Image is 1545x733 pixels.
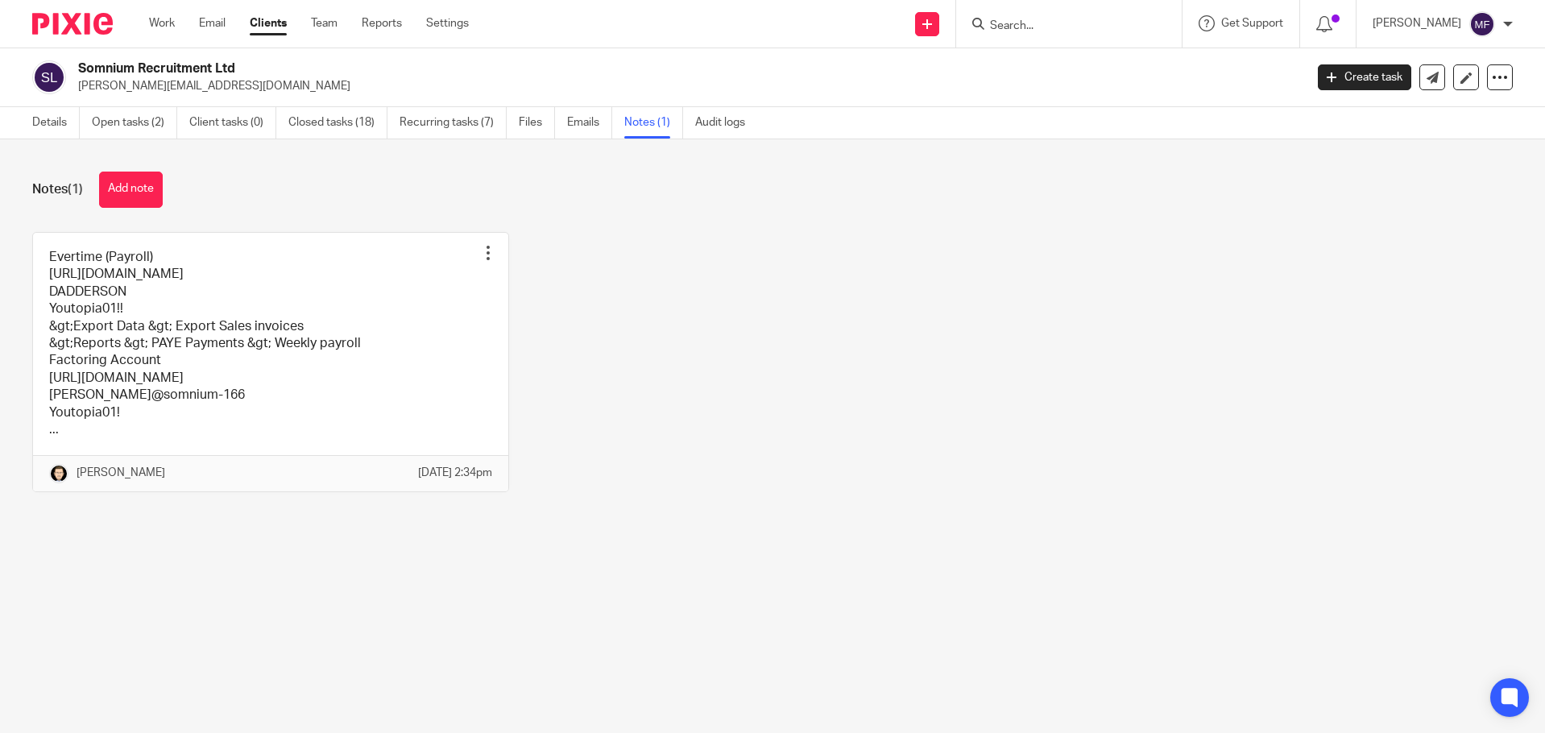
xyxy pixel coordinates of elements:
[32,13,113,35] img: Pixie
[519,107,555,139] a: Files
[78,60,1050,77] h2: Somnium Recruitment Ltd
[400,107,507,139] a: Recurring tasks (7)
[32,181,83,198] h1: Notes
[77,465,165,481] p: [PERSON_NAME]
[1373,15,1461,31] p: [PERSON_NAME]
[99,172,163,208] button: Add note
[426,15,469,31] a: Settings
[68,183,83,196] span: (1)
[189,107,276,139] a: Client tasks (0)
[311,15,338,31] a: Team
[288,107,387,139] a: Closed tasks (18)
[32,107,80,139] a: Details
[1221,18,1283,29] span: Get Support
[988,19,1133,34] input: Search
[32,60,66,94] img: svg%3E
[362,15,402,31] a: Reports
[1469,11,1495,37] img: svg%3E
[695,107,757,139] a: Audit logs
[149,15,175,31] a: Work
[624,107,683,139] a: Notes (1)
[418,465,492,481] p: [DATE] 2:34pm
[250,15,287,31] a: Clients
[78,78,1294,94] p: [PERSON_NAME][EMAIL_ADDRESS][DOMAIN_NAME]
[1318,64,1411,90] a: Create task
[92,107,177,139] a: Open tasks (2)
[199,15,226,31] a: Email
[49,464,68,483] img: DavidBlack.format_png.resize_200x.png
[567,107,612,139] a: Emails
